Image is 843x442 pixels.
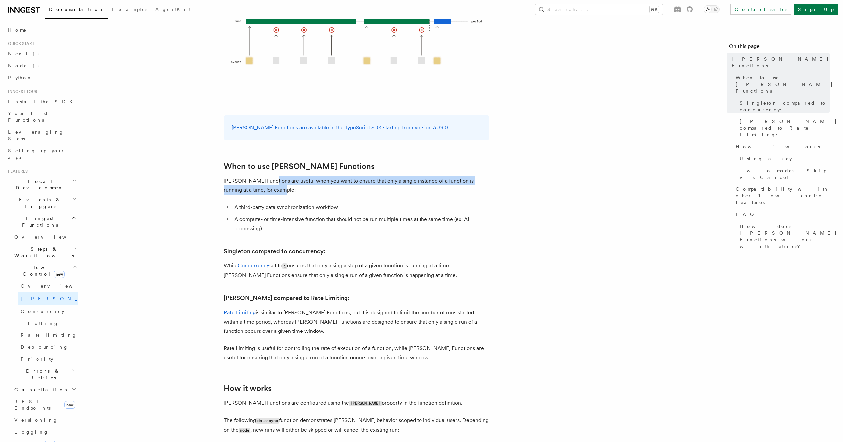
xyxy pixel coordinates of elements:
button: Steps & Workflows [12,243,78,261]
button: Search...⌘K [535,4,663,15]
a: [PERSON_NAME] Functions [729,53,830,72]
span: Overview [21,283,89,289]
p: While set to ensures that only a single step of a given function is running at a time, [PERSON_NA... [224,261,489,280]
p: The following function demonstrates [PERSON_NAME] behavior scoped to individual users. Depending ... [224,416,489,435]
a: How it works [224,384,272,393]
a: Singleton compared to concurrency: [224,247,325,256]
a: AgentKit [151,2,194,18]
a: Logging [12,426,78,438]
code: mode [239,428,250,433]
span: new [54,271,65,278]
button: Errors & Retries [12,365,78,384]
a: Priority [18,353,78,365]
p: [PERSON_NAME] Functions are configured using the property in the function definition. [224,398,489,408]
a: Your first Functions [5,108,78,126]
span: Quick start [5,41,34,46]
span: Your first Functions [8,111,47,123]
span: Documentation [49,7,104,12]
a: Next.js [5,48,78,60]
span: How it works [736,143,820,150]
a: [PERSON_NAME] compared to Rate Limiting: [737,115,830,141]
a: When to use [PERSON_NAME] Functions [224,162,375,171]
h4: On this page [729,42,830,53]
a: Compatibility with other flow control features [733,183,830,208]
span: Events & Triggers [5,196,72,210]
span: AgentKit [155,7,191,12]
a: Setting up your app [5,145,78,163]
span: Logging [14,429,49,435]
span: Leveraging Steps [8,129,64,141]
a: How it works [733,141,830,153]
span: Install the SDK [8,99,77,104]
span: Examples [112,7,147,12]
li: A third-party data synchronization workflow [232,203,489,212]
a: Rate Limiting [224,309,256,316]
a: Python [5,72,78,84]
a: Singleton compared to concurrency: [737,97,830,115]
button: Local Development [5,175,78,194]
a: Leveraging Steps [5,126,78,145]
span: When to use [PERSON_NAME] Functions [736,74,833,94]
button: Events & Triggers [5,194,78,212]
span: Overview [14,234,83,240]
a: Sign Up [794,4,838,15]
span: new [64,401,75,409]
button: Toggle dark mode [704,5,720,13]
a: REST Endpointsnew [12,396,78,414]
span: Versioning [14,417,58,423]
p: is similar to [PERSON_NAME] Functions, but it is designed to limit the number of runs started wit... [224,308,489,336]
span: [PERSON_NAME] compared to Rate Limiting: [740,118,837,138]
span: Singleton compared to concurrency: [740,100,830,113]
kbd: ⌘K [650,6,659,13]
span: Priority [21,356,53,362]
a: Rate limiting [18,329,78,341]
span: Throttling [21,321,59,326]
span: Debouncing [21,344,68,350]
a: [PERSON_NAME] compared to Rate Limiting: [224,293,349,303]
p: [PERSON_NAME] Functions are available in the TypeScript SDK starting from version 3.39.0. [232,123,481,132]
a: Documentation [45,2,108,19]
span: How does [PERSON_NAME] Functions work with retries? [740,223,837,250]
span: Errors & Retries [12,368,72,381]
span: Cancellation [12,386,69,393]
span: Home [8,27,27,33]
span: Inngest tour [5,89,37,94]
a: Examples [108,2,151,18]
a: Overview [12,231,78,243]
span: Flow Control [12,264,73,277]
a: Contact sales [730,4,791,15]
span: Compatibility with other flow control features [736,186,830,206]
a: Throttling [18,317,78,329]
a: Concurrency [238,262,269,269]
span: Local Development [5,178,72,191]
span: Rate limiting [21,332,77,338]
span: Using a key [740,155,792,162]
button: Flow Controlnew [12,261,78,280]
p: Rate Limiting is useful for controlling the rate of execution of a function, while [PERSON_NAME] ... [224,344,489,362]
button: Cancellation [12,384,78,396]
a: When to use [PERSON_NAME] Functions [733,72,830,97]
span: Setting up your app [8,148,65,160]
span: [PERSON_NAME] [21,296,118,301]
button: Inngest Functions [5,212,78,231]
span: Concurrency [21,309,64,314]
a: [PERSON_NAME] [18,292,78,305]
div: Inngest Functions [5,231,78,438]
span: Features [5,169,28,174]
span: [PERSON_NAME] Functions [732,56,830,69]
a: Overview [18,280,78,292]
a: Install the SDK [5,96,78,108]
p: [PERSON_NAME] Functions are useful when you want to ensure that only a single instance of a funct... [224,176,489,195]
span: Python [8,75,32,80]
a: Using a key [737,153,830,165]
code: data-sync [256,418,279,424]
a: Home [5,24,78,36]
code: [PERSON_NAME] [349,401,382,406]
a: Node.js [5,60,78,72]
span: Steps & Workflows [12,246,74,259]
li: A compute- or time-intensive function that should not be run multiple times at the same time (ex:... [232,215,489,233]
span: Node.js [8,63,39,68]
a: Two modes: Skip vs Cancel [737,165,830,183]
span: Next.js [8,51,39,56]
div: Flow Controlnew [12,280,78,365]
